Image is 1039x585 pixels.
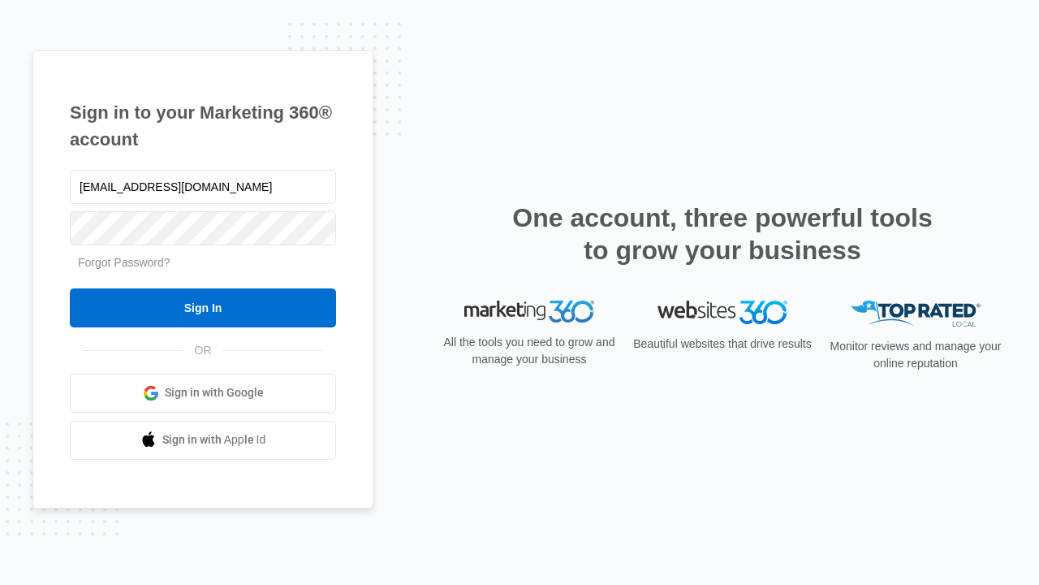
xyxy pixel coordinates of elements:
[165,384,264,401] span: Sign in with Google
[825,338,1007,372] p: Monitor reviews and manage your online reputation
[438,334,620,368] p: All the tools you need to grow and manage your business
[632,336,813,353] p: Beautiful websites that drive results
[70,288,336,327] input: Sign In
[70,374,336,413] a: Sign in with Google
[183,342,223,359] span: OR
[162,431,266,448] span: Sign in with Apple Id
[657,301,787,324] img: Websites 360
[70,99,336,153] h1: Sign in to your Marketing 360® account
[70,170,336,204] input: Email
[851,301,981,327] img: Top Rated Local
[70,421,336,460] a: Sign in with Apple Id
[78,256,170,269] a: Forgot Password?
[507,201,938,266] h2: One account, three powerful tools to grow your business
[464,301,594,323] img: Marketing 360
